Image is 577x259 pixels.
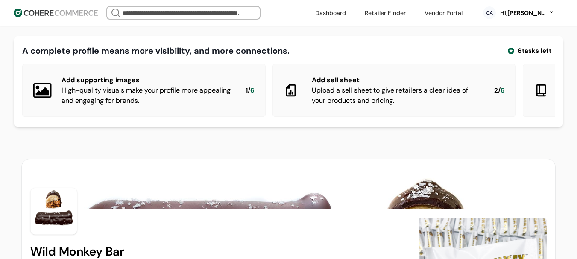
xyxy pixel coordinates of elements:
div: Add sell sheet [312,75,480,85]
div: Add supporting images [62,75,232,85]
div: Upload a sell sheet to give retailers a clear idea of your products and pricing. [312,85,480,106]
div: Hi, [PERSON_NAME] [499,9,546,17]
img: Brand cover image [22,159,555,209]
span: / [498,86,501,96]
img: Cohere Logo [14,9,98,17]
img: Brand Photo [30,188,77,235]
span: 6 [250,86,255,96]
span: / [248,86,250,96]
div: A complete profile means more visibility, and more connections. [22,44,290,57]
button: Hi,[PERSON_NAME] [499,9,555,17]
span: 6 tasks left [518,46,551,56]
h2: Wild Monkey Bar [30,245,124,259]
span: 1 [246,86,248,96]
span: 2 [494,86,498,96]
div: High-quality visuals make your profile more appealing and engaging for brands. [62,85,232,106]
span: 6 [501,86,505,96]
